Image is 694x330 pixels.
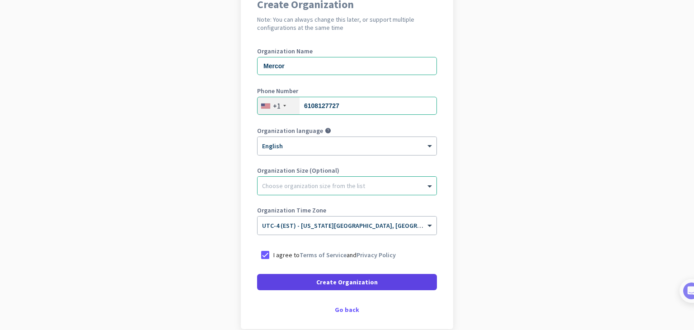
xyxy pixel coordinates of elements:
[257,15,437,32] h2: Note: You can always change this later, or support multiple configurations at the same time
[356,251,396,259] a: Privacy Policy
[257,57,437,75] input: What is the name of your organization?
[257,167,437,174] label: Organization Size (Optional)
[273,101,281,110] div: +1
[257,48,437,54] label: Organization Name
[273,250,396,259] p: I agree to and
[257,97,437,115] input: 201-555-0123
[300,251,347,259] a: Terms of Service
[316,278,378,287] span: Create Organization
[325,127,331,134] i: help
[257,306,437,313] div: Go back
[257,207,437,213] label: Organization Time Zone
[257,127,323,134] label: Organization language
[257,88,437,94] label: Phone Number
[257,274,437,290] button: Create Organization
